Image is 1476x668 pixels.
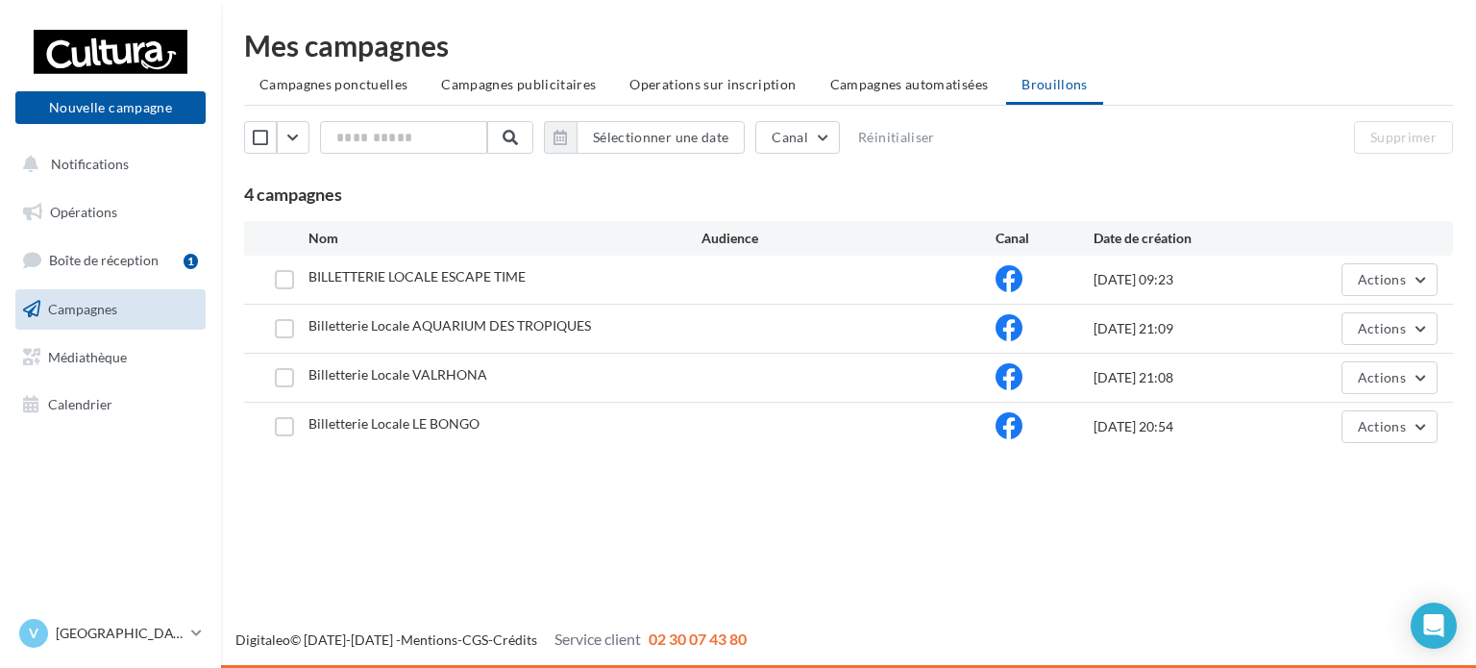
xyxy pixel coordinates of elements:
span: 02 30 07 43 80 [649,630,747,648]
div: Nom [308,229,701,248]
span: Billetterie Locale VALRHONA [308,366,487,383]
span: Billetterie Locale LE BONGO [308,415,480,432]
span: Calendrier [48,396,112,412]
span: Actions [1358,271,1406,287]
a: V [GEOGRAPHIC_DATA] [15,615,206,652]
button: Nouvelle campagne [15,91,206,124]
span: Actions [1358,369,1406,385]
span: Opérations [50,204,117,220]
a: CGS [462,631,488,648]
button: Réinitialiser [850,126,943,149]
div: [DATE] 21:08 [1094,368,1290,387]
div: [DATE] 21:09 [1094,319,1290,338]
span: Billetterie Locale AQUARIUM DES TROPIQUES [308,317,591,334]
span: Campagnes automatisées [830,76,989,92]
span: Service client [554,630,641,648]
button: Sélectionner une date [577,121,745,154]
button: Actions [1341,410,1438,443]
a: Calendrier [12,384,209,425]
button: Sélectionner une date [544,121,745,154]
button: Actions [1341,312,1438,345]
div: Audience [701,229,996,248]
a: Mentions [401,631,457,648]
div: Mes campagnes [244,31,1453,60]
a: Campagnes [12,289,209,330]
span: Operations sur inscription [629,76,796,92]
a: Médiathèque [12,337,209,378]
a: Opérations [12,192,209,233]
span: Médiathèque [48,348,127,364]
a: Boîte de réception1 [12,239,209,281]
button: Notifications [12,144,202,185]
span: Boîte de réception [49,252,159,268]
a: Digitaleo [235,631,290,648]
div: [DATE] 20:54 [1094,417,1290,436]
span: Actions [1358,418,1406,434]
div: Date de création [1094,229,1290,248]
div: 1 [184,254,198,269]
span: BILLETTERIE LOCALE ESCAPE TIME [308,268,526,285]
p: [GEOGRAPHIC_DATA] [56,624,184,643]
span: Notifications [51,156,129,172]
span: © [DATE]-[DATE] - - - [235,631,747,648]
button: Actions [1341,361,1438,394]
div: [DATE] 09:23 [1094,270,1290,289]
span: V [29,624,38,643]
a: Crédits [493,631,537,648]
div: Canal [996,229,1094,248]
div: Open Intercom Messenger [1411,603,1457,649]
button: Canal [755,121,840,154]
span: Campagnes publicitaires [441,76,596,92]
span: Campagnes [48,301,117,317]
span: Campagnes ponctuelles [259,76,407,92]
button: Supprimer [1354,121,1453,154]
span: 4 campagnes [244,184,342,205]
button: Actions [1341,263,1438,296]
span: Actions [1358,320,1406,336]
